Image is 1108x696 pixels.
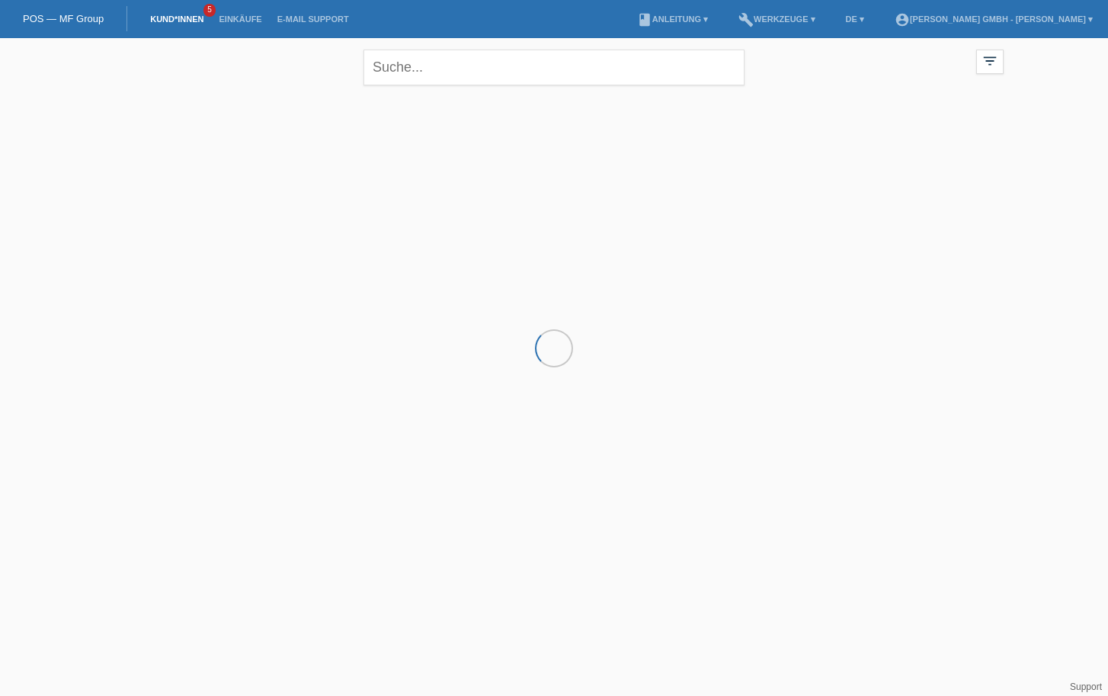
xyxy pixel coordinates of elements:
[629,14,716,24] a: bookAnleitung ▾
[838,14,872,24] a: DE ▾
[363,50,745,85] input: Suche...
[895,12,910,27] i: account_circle
[738,12,754,27] i: build
[982,53,998,69] i: filter_list
[203,4,216,17] span: 5
[637,12,652,27] i: book
[1070,682,1102,692] a: Support
[731,14,823,24] a: buildWerkzeuge ▾
[887,14,1100,24] a: account_circle[PERSON_NAME] GmbH - [PERSON_NAME] ▾
[270,14,357,24] a: E-Mail Support
[23,13,104,24] a: POS — MF Group
[143,14,211,24] a: Kund*innen
[211,14,269,24] a: Einkäufe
